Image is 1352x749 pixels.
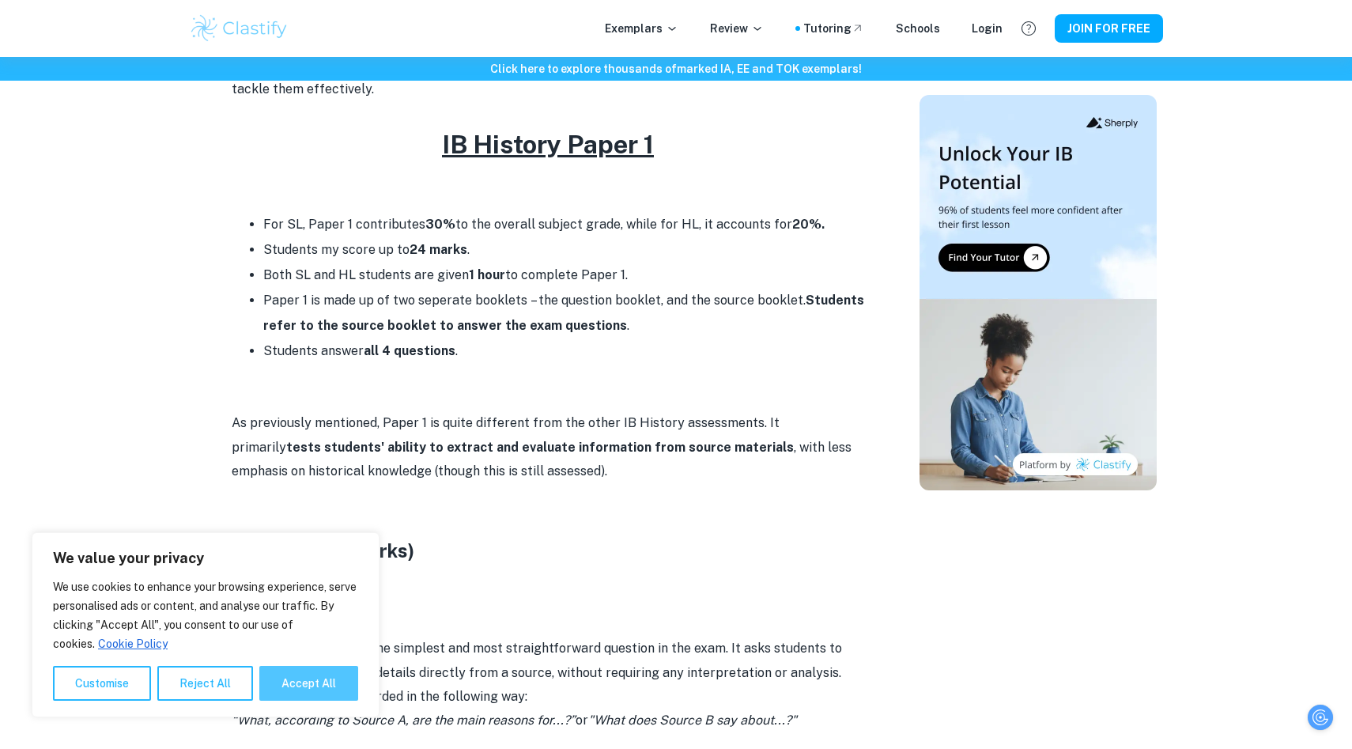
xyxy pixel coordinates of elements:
[792,217,825,232] strong: 20%.
[263,288,864,339] li: Paper 1 is made up of two seperate booklets – the question booklet, and the source booklet. .
[263,263,864,288] li: Both SL and HL students are given to complete Paper 1.
[588,713,797,728] i: "What does Source B say about...?"
[3,60,1349,78] h6: Click here to explore thousands of marked IA, EE and TOK exemplars !
[232,709,864,732] p: or
[1015,15,1042,42] button: Help and Feedback
[605,20,678,37] p: Exemplars
[53,577,358,653] p: We use cookies to enhance your browsing experience, serve personalised ads or content, and analys...
[972,20,1003,37] a: Login
[469,267,505,282] strong: 1 hour
[263,212,864,237] li: For SL, Paper 1 contributes to the overall subject grade, while for HL, it accounts for
[896,20,940,37] a: Schools
[425,217,455,232] strong: 30%
[157,666,253,701] button: Reject All
[53,666,151,701] button: Customise
[32,532,380,717] div: We value your privacy
[710,20,764,37] p: Review
[259,666,358,701] button: Accept All
[803,20,864,37] a: Tutoring
[232,713,576,728] i: “What, according to Source A, are the main reasons for...?”
[232,411,864,483] p: As previously mentioned, Paper 1 is quite different from the other IB History assessments. It pri...
[410,242,467,257] strong: 24 marks
[286,440,794,455] strong: tests students' ability to extract and evaluate information from source materials
[920,95,1157,490] img: Thumbnail
[364,343,455,358] strong: all 4 questions
[1055,14,1163,43] button: JOIN FOR FREE
[263,339,864,364] li: Students answer .
[232,637,864,709] p: Question 1a is typically the simplest and most straightforward question in the exam. It asks stud...
[97,637,168,651] a: Cookie Policy
[263,293,864,333] strong: Students refer to the source booklet to answer the exam questions
[442,130,654,159] u: IB History Paper 1
[232,536,864,565] h3: Question 1 (5 marks)
[53,549,358,568] p: We value your privacy
[189,13,289,44] img: Clastify logo
[263,237,864,263] li: Students my score up to .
